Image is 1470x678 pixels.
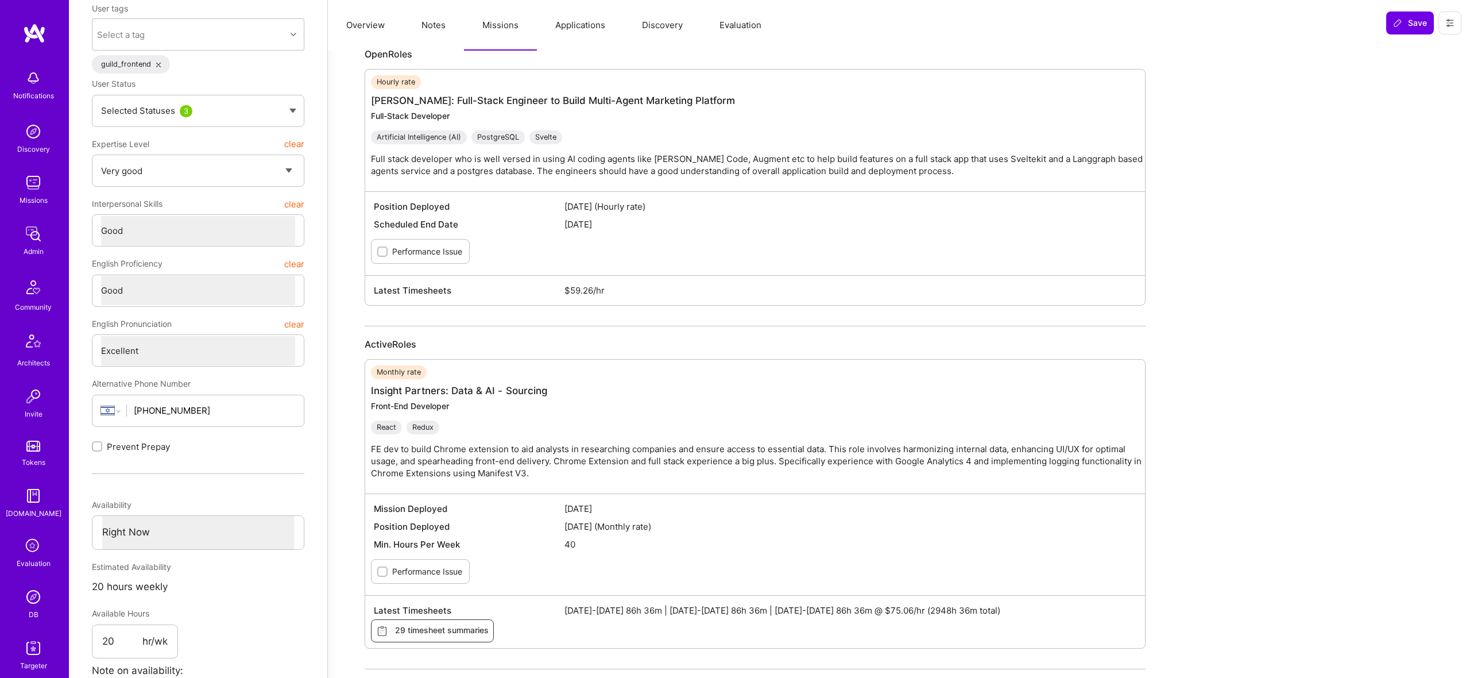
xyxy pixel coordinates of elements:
[371,130,467,144] div: Artificial Intelligence (AI)
[22,536,44,557] i: icon SelectionTeam
[284,314,304,334] button: clear
[374,604,564,617] span: Latest Timesheets
[25,408,42,420] div: Invite
[22,120,45,143] img: discovery
[376,625,388,637] i: icon Timesheets
[564,218,1136,230] span: [DATE]
[564,201,1136,213] span: [DATE] (Hourly rate)
[92,55,170,74] div: guild_frontend
[1386,11,1434,34] button: Save
[101,105,175,116] span: Selected Statuses
[22,585,45,608] img: Admin Search
[374,284,564,296] span: Latest Timesheets
[24,245,44,257] div: Admin
[371,153,1151,177] p: Full stack developer who is well versed in using AI coding agents like [PERSON_NAME] Code, Augmen...
[371,619,494,642] button: 29 timesheet summaries
[374,521,564,533] span: Position Deployed
[374,538,564,550] span: Min. Hours Per Week
[20,660,47,672] div: Targeter
[23,23,46,44] img: logo
[92,495,304,515] div: Availability
[22,222,45,245] img: admin teamwork
[92,253,163,274] span: English Proficiency
[371,75,421,89] div: Hourly rate
[92,134,149,155] span: Expertise Level
[291,32,296,37] i: icon Chevron
[564,538,1136,550] span: 40
[26,441,40,452] img: tokens
[22,67,45,90] img: bell
[102,625,142,658] input: XX
[17,557,51,569] div: Evaluation
[92,557,304,577] div: Estimated Availability
[22,456,45,468] div: Tokens
[564,604,1136,617] span: [DATE]-[DATE] 86h 36m | [DATE]-[DATE] 86h 36m | [DATE]-[DATE] 86h 36m @ $75.06/hr (2948h 36m total)
[371,365,427,379] div: Monthly rate
[371,95,735,106] a: [PERSON_NAME]: Full-Stack Engineer to Build Multi-Agent Marketing Platform
[365,338,1146,350] div: Active Roles
[407,421,439,434] div: Redux
[180,105,192,117] div: 3
[374,503,564,515] span: Mission Deployed
[376,625,489,637] span: 29 timesheet summaries
[156,63,161,67] i: icon Close
[97,29,145,41] div: Select a tag
[6,507,61,519] div: [DOMAIN_NAME]
[392,565,462,577] label: Performance Issue
[365,48,1146,60] div: Open Roles
[564,284,1136,296] span: $59.26/hr
[20,329,47,357] img: Architects
[564,521,1136,533] span: [DATE] (Monthly rate)
[371,400,1151,411] div: Front-End Developer
[371,385,547,396] a: Insight Partners: Data & AI - Sourcing
[29,608,38,621] div: DB
[1393,17,1427,29] span: Save
[371,110,1151,121] div: Full-Stack Developer
[22,484,45,507] img: guide book
[371,421,402,434] div: React
[92,194,163,214] span: Interpersonal Skills
[92,314,172,334] span: English Pronunciation
[289,109,296,113] img: caret
[392,245,462,257] label: Performance Issue
[471,130,525,144] div: PostgreSQL
[22,171,45,194] img: teamwork
[22,637,45,660] img: Skill Targeter
[107,441,170,453] span: Prevent Prepay
[92,379,191,388] span: Alternative Phone Number
[92,577,304,596] div: 20 hours weekly
[22,385,45,408] img: Invite
[13,90,54,102] div: Notifications
[529,130,562,144] div: Svelte
[564,503,1136,515] span: [DATE]
[284,194,304,214] button: clear
[134,396,295,425] input: +1 (000) 000-0000
[92,3,128,14] label: User tags
[17,357,50,369] div: Architects
[284,134,304,155] button: clear
[20,273,47,301] img: Community
[374,218,564,230] span: Scheduled End Date
[17,143,50,155] div: Discovery
[15,301,52,313] div: Community
[92,79,136,88] span: User Status
[374,201,564,213] span: Position Deployed
[142,635,168,649] span: hr/wk
[20,194,48,206] div: Missions
[92,603,178,624] div: Available Hours
[371,443,1151,479] p: FE dev to build Chrome extension to aid analysts in researching companies and ensure access to es...
[284,253,304,274] button: clear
